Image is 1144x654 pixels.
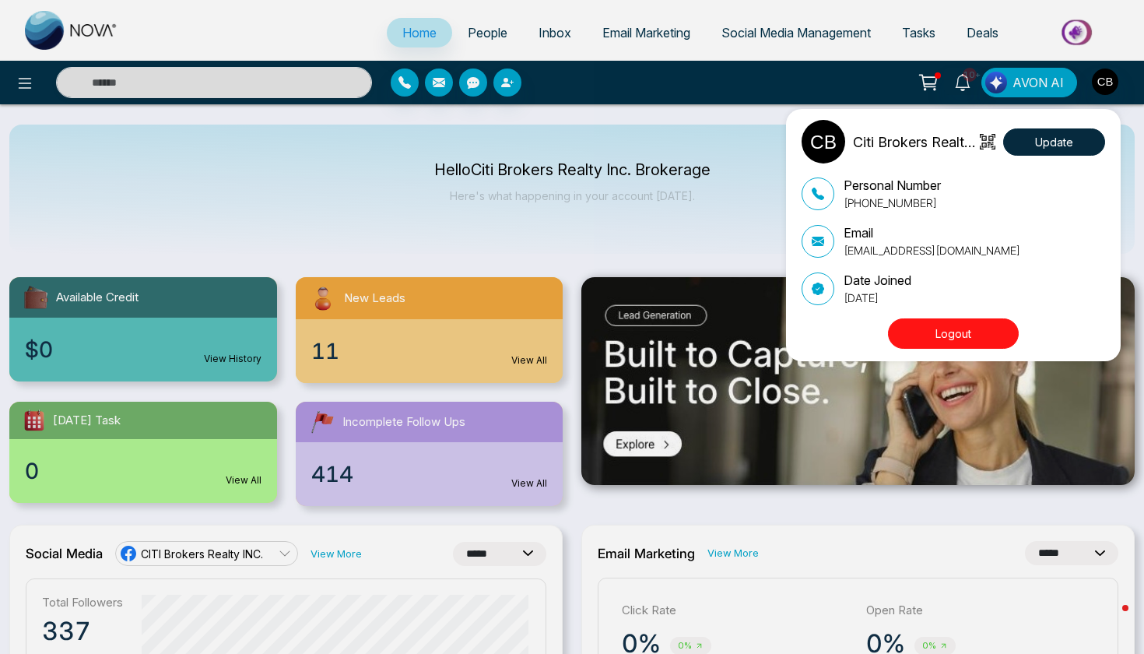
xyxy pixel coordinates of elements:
p: Email [844,223,1020,242]
p: Date Joined [844,271,911,290]
p: [EMAIL_ADDRESS][DOMAIN_NAME] [844,242,1020,258]
button: Update [1003,128,1105,156]
p: [DATE] [844,290,911,306]
p: Personal Number [844,176,941,195]
iframe: Intercom live chat [1091,601,1128,638]
p: Citi Brokers Realty Inc. Brokerage [853,132,975,153]
p: [PHONE_NUMBER] [844,195,941,211]
button: Logout [888,318,1019,349]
